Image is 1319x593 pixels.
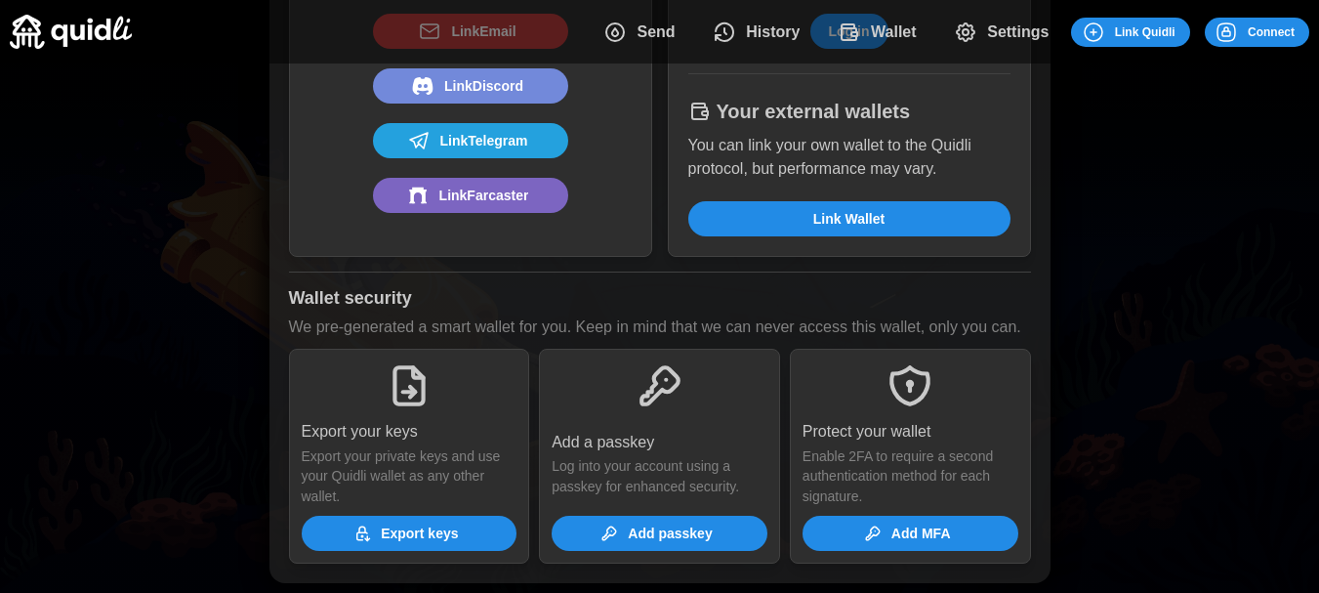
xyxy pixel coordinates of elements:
[698,12,823,53] button: History
[552,431,654,455] p: Add a passkey
[1115,19,1175,46] span: Link Quidli
[373,178,568,213] button: LinkFarcaster
[444,69,523,103] span: Link Discord
[628,517,712,550] span: Add passkey
[803,446,1018,506] p: Enable 2FA to require a second authentication method for each signature.
[822,12,938,53] button: Wallet
[552,456,767,496] p: Log into your account using a passkey for enhanced security.
[10,15,132,49] img: Quidli
[891,517,951,550] span: Add MFA
[302,516,517,551] button: Export keys
[803,516,1018,551] button: Add MFA
[813,202,885,235] span: Link Wallet
[987,13,1049,52] span: Settings
[688,201,1010,236] button: Link Wallet
[637,13,675,52] span: Send
[1071,18,1189,47] button: Link Quidli
[939,12,1072,53] button: Settings
[302,420,418,445] p: Export your keys
[373,68,568,104] button: LinkDiscord
[688,134,1010,183] p: You can link your own wallet to the Quidli protocol, but performance may vary.
[381,517,458,550] span: Export keys
[803,420,931,445] p: Protect your wallet
[871,13,917,52] span: Wallet
[589,12,698,53] button: Send
[289,287,412,310] h1: Wallet security
[289,316,1021,340] p: We pre-generated a smart wallet for you. Keep in mind that we can never access this wallet, only ...
[746,13,800,52] span: History
[439,179,529,212] span: Link Farcaster
[302,446,517,506] p: Export your private keys and use your Quidli wallet as any other wallet.
[373,123,568,158] button: LinkTelegram
[552,516,767,551] button: Add passkey
[717,99,911,124] h1: Your external wallets
[440,124,528,157] span: Link Telegram
[1205,18,1309,47] button: Connect
[1248,19,1295,46] span: Connect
